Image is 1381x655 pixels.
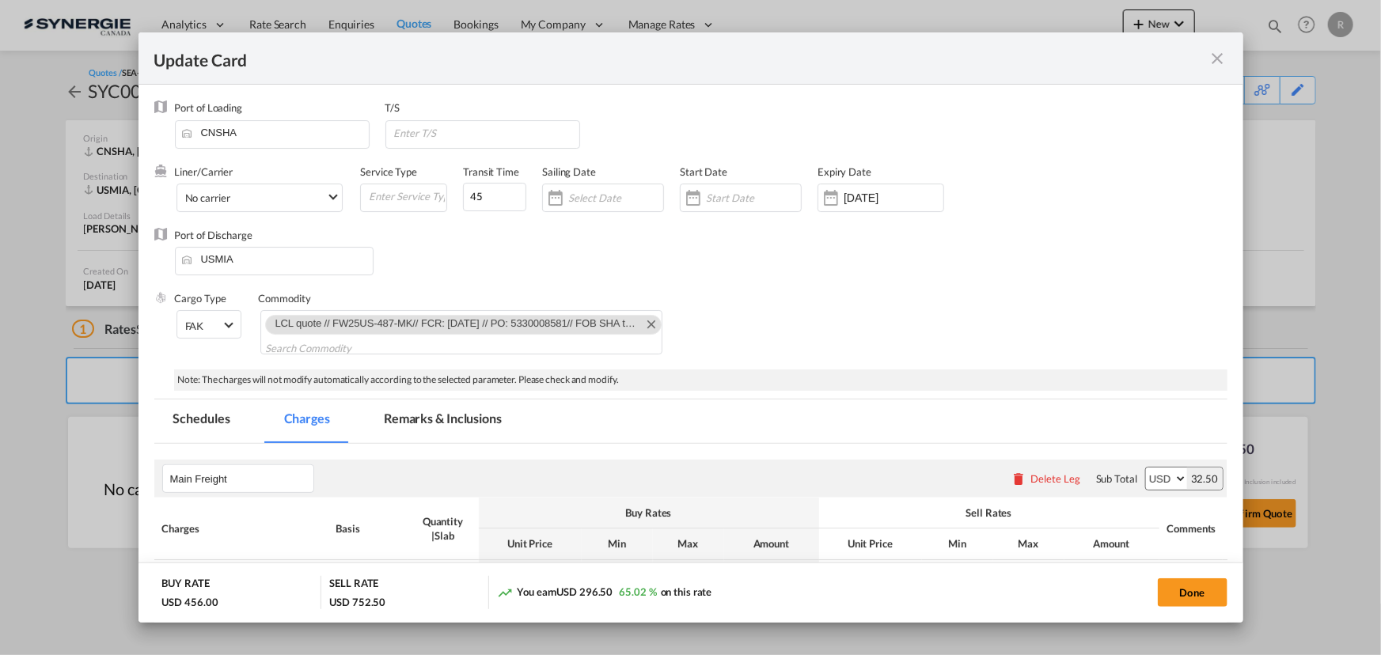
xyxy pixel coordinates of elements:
[336,521,400,536] div: Basis
[183,121,369,145] input: Enter Port of Loading
[827,505,1151,520] div: Sell Rates
[463,165,519,178] label: Transit Time
[162,521,321,536] div: Charges
[176,310,241,339] md-select: Select Cargo type: FAK
[922,528,993,559] th: Min
[154,399,249,443] md-tab-item: Schedules
[619,585,656,598] span: 65.02 %
[275,317,740,329] span: LCL quote // FW25US-487-MK// FCR: Oct 20 // PO: 5330008581// FOB SHA to US
[1208,49,1227,68] md-icon: icon-close fg-AAA8AD m-0 pointer
[724,528,819,559] th: Amount
[170,467,313,490] input: Leg Name
[259,292,311,305] label: Commodity
[818,165,871,178] label: Expiry Date
[1011,471,1026,487] md-icon: icon-delete
[275,316,643,331] div: LCL quote // FW25US-487-MK// FCR: Oct 20 // PO: 5330008581// FOB SHA to US. Press delete to remov...
[154,48,1208,68] div: Update Card
[183,248,373,271] input: Enter Port of Discharge
[1187,468,1223,490] div: 32.50
[385,101,400,114] label: T/S
[568,191,663,204] input: Select Date
[154,291,167,304] img: cargo.png
[1158,578,1227,607] button: Done
[185,320,204,332] div: FAK
[1030,472,1080,485] div: Delete Leg
[185,191,230,204] div: No carrier
[175,229,252,241] label: Port of Discharge
[138,32,1243,622] md-dialog: Update CardPort of ...
[680,165,727,178] label: Start Date
[542,165,596,178] label: Sailing Date
[260,310,662,354] md-chips-wrap: Chips container. Use arrow keys to select chips.
[1159,498,1223,559] th: Comments
[463,183,526,211] input: 0
[174,369,1227,391] div: Note: The charges will not modify automatically according to the selected parameter. Please check...
[637,316,661,331] button: Remove LCL quote // FW25US-487-MK// FCR: Oct 20 // PO: 5330008581// FOB SHA to US
[329,595,385,609] div: USD 752.50
[175,101,243,114] label: Port of Loading
[415,514,471,543] div: Quantity | Slab
[175,165,233,178] label: Liner/Carrier
[393,121,579,145] input: Enter T/S
[162,576,210,594] div: BUY RATE
[1223,498,1276,559] th: Action
[266,336,411,362] input: Search Commodity
[479,528,582,559] th: Unit Price
[1096,471,1137,486] div: Sub Total
[365,399,521,443] md-tab-item: Remarks & Inclusions
[497,585,711,601] div: You earn on this rate
[329,576,378,594] div: SELL RATE
[360,165,417,178] label: Service Type
[176,184,343,212] md-select: Select Liner: No carrier
[556,585,613,598] span: USD 296.50
[154,399,537,443] md-pagination-wrapper: Use the left and right arrow keys to navigate between tabs
[162,595,218,609] div: USD 456.00
[367,184,446,208] input: Enter Service Type
[844,191,943,204] input: Expiry Date
[706,191,801,204] input: Start Date
[582,528,653,559] th: Min
[1011,472,1080,485] button: Delete Leg
[819,528,922,559] th: Unit Price
[265,399,349,443] md-tab-item: Charges
[993,528,1064,559] th: Max
[497,585,513,600] md-icon: icon-trending-up
[487,505,811,520] div: Buy Rates
[1064,528,1159,559] th: Amount
[653,528,724,559] th: Max
[175,292,226,305] label: Cargo Type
